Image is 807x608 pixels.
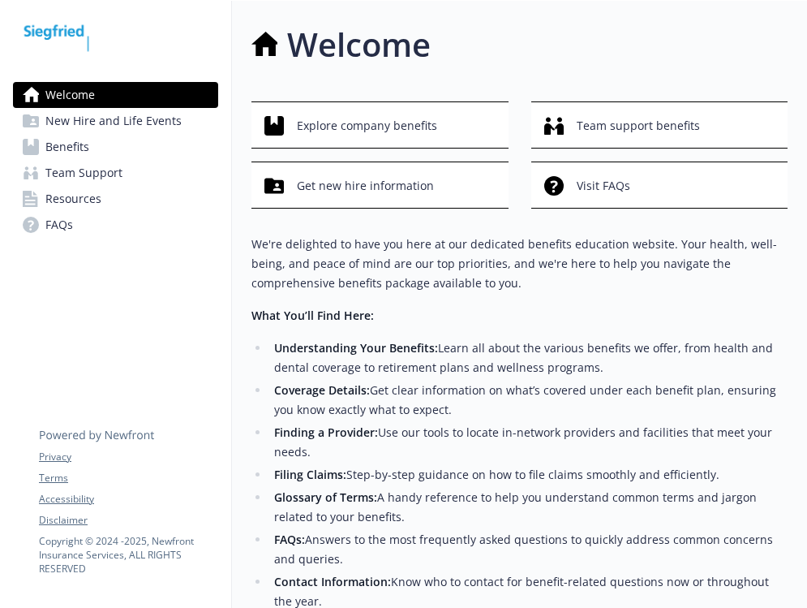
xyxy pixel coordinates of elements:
p: We're delighted to have you here at our dedicated benefits education website. Your health, well-b... [251,235,788,293]
span: Resources [45,186,101,212]
button: Visit FAQs [531,162,788,209]
span: Team support benefits [577,110,700,141]
a: New Hire and Life Events [13,108,218,134]
span: Benefits [45,134,89,160]
strong: What You’ll Find Here: [251,308,374,323]
a: Terms [39,471,217,485]
a: Team Support [13,160,218,186]
li: Learn all about the various benefits we offer, from health and dental coverage to retirement plan... [269,338,788,377]
span: Team Support [45,160,122,186]
strong: Understanding Your Benefits: [274,340,438,356]
span: FAQs [45,212,73,238]
a: Welcome [13,82,218,108]
li: Step-by-step guidance on how to file claims smoothly and efficiently. [269,465,788,485]
button: Explore company benefits [251,101,509,149]
li: Use our tools to locate in-network providers and facilities that meet your needs. [269,423,788,462]
a: Privacy [39,450,217,464]
strong: Coverage Details: [274,382,370,398]
span: Get new hire information [297,170,434,201]
li: A handy reference to help you understand common terms and jargon related to your benefits. [269,488,788,527]
button: Get new hire information [251,162,509,209]
a: Resources [13,186,218,212]
a: Disclaimer [39,513,217,528]
li: Get clear information on what’s covered under each benefit plan, ensuring you know exactly what t... [269,381,788,420]
strong: Filing Claims: [274,467,346,482]
span: Welcome [45,82,95,108]
a: FAQs [13,212,218,238]
button: Team support benefits [531,101,788,149]
strong: Glossary of Terms: [274,489,377,505]
h1: Welcome [287,20,431,69]
strong: Finding a Provider: [274,425,378,440]
strong: Contact Information: [274,574,391,589]
a: Accessibility [39,492,217,507]
strong: FAQs: [274,532,305,547]
span: Visit FAQs [577,170,630,201]
p: Copyright © 2024 - 2025 , Newfront Insurance Services, ALL RIGHTS RESERVED [39,534,217,576]
span: Explore company benefits [297,110,437,141]
a: Benefits [13,134,218,160]
span: New Hire and Life Events [45,108,182,134]
li: Answers to the most frequently asked questions to quickly address common concerns and queries. [269,530,788,569]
